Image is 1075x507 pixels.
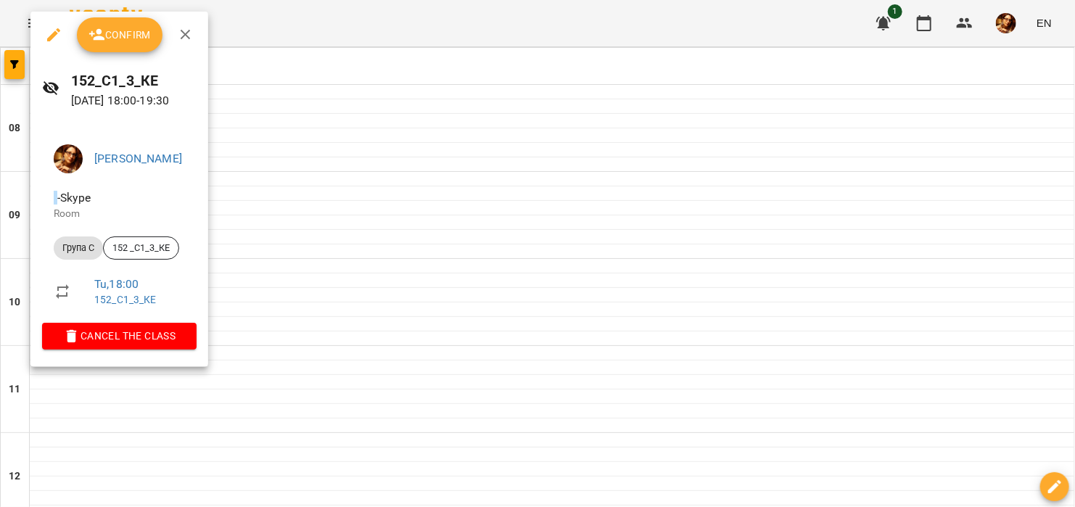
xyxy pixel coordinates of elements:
p: Room [54,207,185,221]
img: 9dd00ee60830ec0099eaf902456f2b61.png [54,144,83,173]
h6: 152_С1_3_КЕ [71,70,197,92]
button: Cancel the class [42,323,197,349]
a: 152_С1_3_КЕ [94,294,157,305]
span: Cancel the class [54,327,185,345]
span: 152 _С1_3_КЕ [104,242,178,255]
span: - Skype [54,191,94,205]
span: Confirm [88,26,151,44]
p: [DATE] 18:00 - 19:30 [71,92,197,110]
a: Tu , 18:00 [94,277,139,291]
button: Confirm [77,17,162,52]
span: Група С [54,242,103,255]
a: [PERSON_NAME] [94,152,182,165]
div: 152 _С1_3_КЕ [103,236,179,260]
